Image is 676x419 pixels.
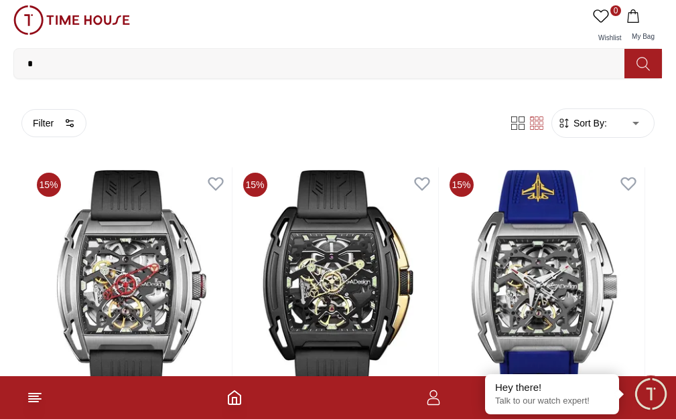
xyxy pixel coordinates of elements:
span: 15 % [243,173,267,197]
button: Filter [21,109,86,137]
div: Hey there! [495,381,609,394]
a: 0Wishlist [590,5,624,48]
div: Chat Widget [632,375,669,412]
span: 0 [610,5,621,16]
button: My Bag [624,5,663,48]
span: 15 % [450,173,474,197]
span: Sort By: [571,116,607,130]
button: Sort By: [557,116,607,130]
img: ... [13,5,130,35]
span: My Bag [626,33,660,40]
p: Talk to our watch expert! [495,396,609,407]
span: Wishlist [593,34,626,41]
a: Home [226,390,243,406]
span: 15 % [37,173,61,197]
